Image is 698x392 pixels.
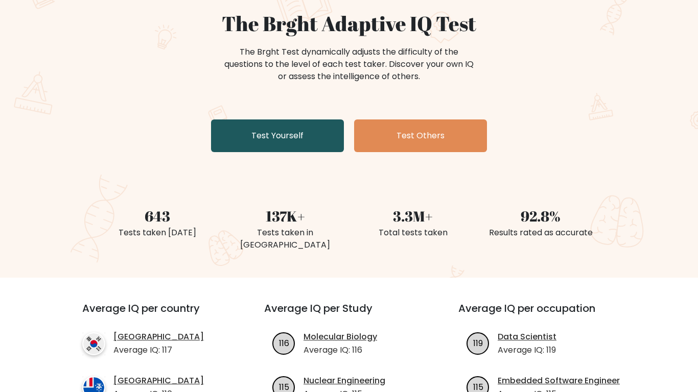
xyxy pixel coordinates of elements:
[100,227,215,239] div: Tests taken [DATE]
[113,375,204,387] a: [GEOGRAPHIC_DATA]
[498,344,556,356] p: Average IQ: 119
[304,344,377,356] p: Average IQ: 116
[458,302,628,327] h3: Average IQ per occupation
[100,205,215,227] div: 643
[355,227,471,239] div: Total tests taken
[498,375,620,387] a: Embedded Software Engineer
[483,227,598,239] div: Results rated as accurate
[354,119,487,152] a: Test Others
[483,205,598,227] div: 92.8%
[82,332,105,355] img: country
[279,337,289,349] text: 116
[82,302,227,327] h3: Average IQ per country
[100,11,598,36] h1: The Brght Adaptive IQ Test
[221,46,477,83] div: The Brght Test dynamically adjusts the difficulty of the questions to the level of each test take...
[264,302,434,327] h3: Average IQ per Study
[498,331,556,343] a: Data Scientist
[355,205,471,227] div: 3.3M+
[211,119,344,152] a: Test Yourself
[304,331,377,343] a: Molecular Biology
[227,205,343,227] div: 137K+
[113,331,204,343] a: [GEOGRAPHIC_DATA]
[227,227,343,251] div: Tests taken in [GEOGRAPHIC_DATA]
[113,344,204,356] p: Average IQ: 117
[304,375,385,387] a: Nuclear Engineering
[473,337,483,349] text: 119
